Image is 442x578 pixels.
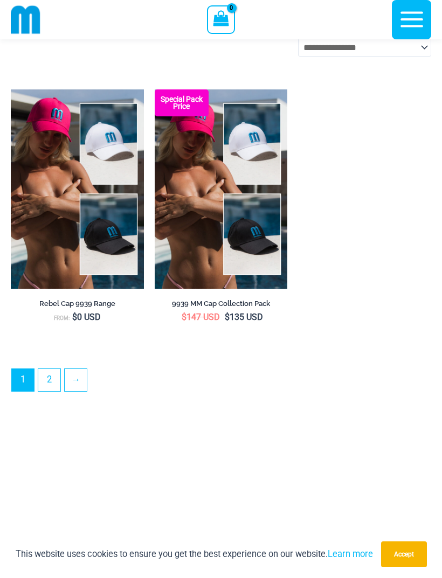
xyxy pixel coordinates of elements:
[207,5,234,33] a: View Shopping Cart, empty
[225,312,230,322] span: $
[155,89,288,289] img: Rebel Cap
[182,312,187,322] span: $
[381,541,427,567] button: Accept
[65,369,87,391] a: →
[38,369,60,391] a: Page 2
[11,89,144,289] a: Rebel CapRebel Cap BlackElectric Blue 9939 Cap 07Rebel Cap BlackElectric Blue 9939 Cap 07
[11,368,431,397] nav: Product Pagination
[11,299,144,308] h2: Rebel Cap 9939 Range
[54,315,70,321] span: From:
[182,312,220,322] bdi: 147 USD
[12,369,34,391] span: Page 1
[72,312,77,322] span: $
[225,312,263,322] bdi: 135 USD
[72,312,101,322] bdi: 0 USD
[155,299,288,312] a: 9939 MM Cap Collection Pack
[11,5,40,34] img: cropped mm emblem
[155,96,209,110] b: Special Pack Price
[16,547,373,561] p: This website uses cookies to ensure you get the best experience on our website.
[328,549,373,559] a: Learn more
[155,299,288,308] h2: 9939 MM Cap Collection Pack
[155,89,288,289] a: Rebel Cap Rebel Cap BlackElectric Blue 9939 Cap 05Rebel Cap BlackElectric Blue 9939 Cap 05
[11,89,144,289] img: Rebel Cap
[11,299,144,312] a: Rebel Cap 9939 Range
